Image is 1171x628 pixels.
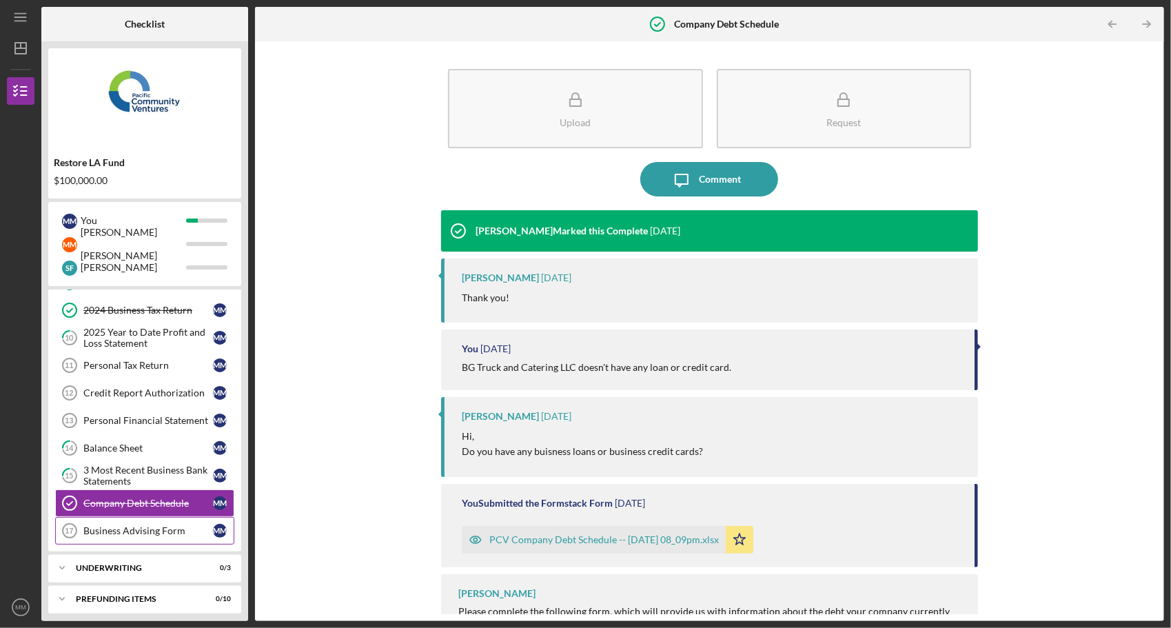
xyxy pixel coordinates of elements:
text: MM [15,604,26,611]
tspan: 13 [65,416,73,425]
div: M M [213,441,227,455]
p: Do you have any buisness loans or business credit cards? [462,444,703,459]
div: M M [213,358,227,372]
div: 0 / 10 [206,595,231,603]
button: Request [717,69,972,148]
a: Company Debt ScheduleMM [55,489,234,517]
time: 2025-10-03 01:09 [541,411,571,422]
div: M M [213,496,227,510]
div: [PERSON_NAME] Marked this Complete [476,225,648,236]
div: Comment [699,162,741,196]
img: Product logo [48,55,241,138]
div: Request [826,117,861,128]
div: Balance Sheet [83,443,213,454]
tspan: 10 [65,334,74,343]
tspan: 15 [65,472,74,480]
div: M M [213,303,227,317]
time: 2025-10-03 01:22 [650,225,680,236]
time: 2025-10-03 00:09 [615,498,645,509]
a: 14Balance SheetMM [55,434,234,462]
div: 0 / 3 [206,564,231,572]
div: [PERSON_NAME] [462,272,539,283]
tspan: 17 [65,527,73,535]
button: PCV Company Debt Schedule -- [DATE] 08_09pm.xlsx [462,526,753,554]
div: M M [62,237,77,252]
div: Personal Financial Statement [83,415,213,426]
div: 3 Most Recent Business Bank Statements [83,465,213,487]
a: 13Personal Financial StatementMM [55,407,234,434]
div: M M [213,331,227,345]
div: PCV Company Debt Schedule -- [DATE] 08_09pm.xlsx [489,534,719,545]
div: You [81,209,186,232]
div: Credit Report Authorization [83,387,213,398]
div: [PERSON_NAME] [458,588,536,599]
p: Thank you! [462,290,509,305]
div: Underwriting [76,564,196,572]
div: Restore LA Fund [54,157,236,168]
div: Business Advising Form [83,525,213,536]
a: 2024 Business Tax ReturnMM [55,296,234,324]
a: 17Business Advising FormMM [55,517,234,545]
a: 11Personal Tax ReturnMM [55,352,234,379]
div: M M [213,386,227,400]
a: 153 Most Recent Business Bank StatementsMM [55,462,234,489]
tspan: 12 [65,389,73,397]
button: MM [7,594,34,621]
tspan: 11 [65,361,73,369]
time: 2025-10-03 01:13 [480,343,511,354]
div: $100,000.00 [54,175,236,186]
div: BG Truck and Catering LLC doesn't have any loan or credit card. [462,362,731,373]
div: 2025 Year to Date Profit and Loss Statement [83,327,213,349]
a: 102025 Year to Date Profit and Loss StatementMM [55,324,234,352]
div: S F [62,261,77,276]
div: M M [62,214,77,229]
button: Upload [448,69,703,148]
div: 2024 Business Tax Return [83,305,213,316]
div: You [462,343,478,354]
div: Company Debt Schedule [83,498,213,509]
div: M M [213,469,227,483]
div: M M [213,524,227,538]
b: Company Debt Schedule [675,19,780,30]
b: Checklist [125,19,165,30]
div: M M [213,414,227,427]
div: [PERSON_NAME] [PERSON_NAME] [81,221,186,267]
div: You Submitted the Formstack Form [462,498,613,509]
div: Prefunding Items [76,595,196,603]
div: Personal Tax Return [83,360,213,371]
div: [PERSON_NAME] [462,411,539,422]
div: Upload [560,117,591,128]
time: 2025-10-03 01:22 [541,272,571,283]
button: Comment [640,162,778,196]
div: [PERSON_NAME] [81,256,186,279]
tspan: 14 [65,444,74,453]
a: 12Credit Report AuthorizationMM [55,379,234,407]
p: Hi, [462,429,703,444]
